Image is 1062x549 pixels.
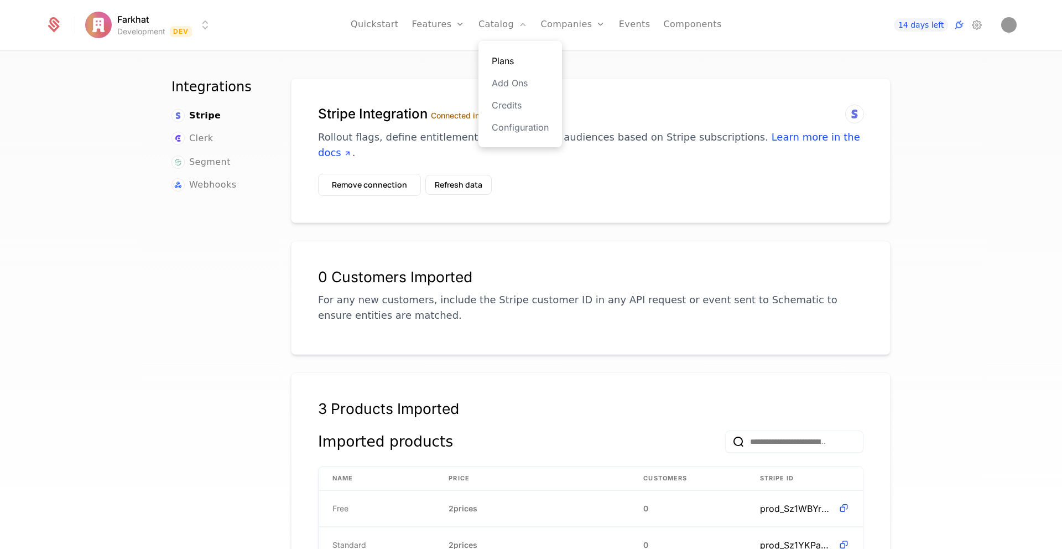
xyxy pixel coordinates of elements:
[189,156,231,169] span: Segment
[332,503,348,514] span: Free
[318,174,421,196] button: Remove connection
[970,18,983,32] a: Settings
[1001,17,1017,33] img: Farkhat Saliyev
[431,111,554,120] label: Connected in test mode (sandbox)
[88,13,212,37] button: Select environment
[318,268,863,286] div: 0 Customers Imported
[747,467,863,490] th: Stripe ID
[318,105,863,123] h1: Stripe Integration
[171,156,231,169] a: Segment
[492,54,549,68] a: Plans
[170,26,192,37] span: Dev
[760,502,834,515] span: prod_Sz1WBYrwneSIbN
[435,467,630,490] th: Price
[492,121,549,134] a: Configuration
[952,18,966,32] a: Integrations
[117,26,165,37] div: Development
[643,503,648,514] span: 0
[189,132,213,145] span: Clerk
[492,76,549,90] a: Add Ons
[189,109,221,122] span: Stripe
[449,503,477,514] span: 2 prices
[894,18,948,32] a: 14 days left
[425,175,492,195] button: Refresh data
[171,132,213,145] a: Clerk
[85,12,112,38] img: Farkhat
[1001,17,1017,33] button: Open user button
[318,130,863,160] p: Rollout flags, define entitlements, and build plan audiences based on Stripe subscriptions. .
[171,78,264,192] nav: Main
[318,431,453,453] div: Imported products
[117,13,149,26] span: Farkhat
[189,178,236,191] span: Webhooks
[171,78,264,96] h1: Integrations
[318,292,863,323] p: For any new customers, include the Stripe customer ID in any API request or event sent to Schemat...
[171,109,221,122] a: Stripe
[318,400,863,417] div: 3 Products Imported
[630,467,746,490] th: Customers
[492,99,549,112] a: Credits
[319,467,435,490] th: Name
[171,178,236,191] a: Webhooks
